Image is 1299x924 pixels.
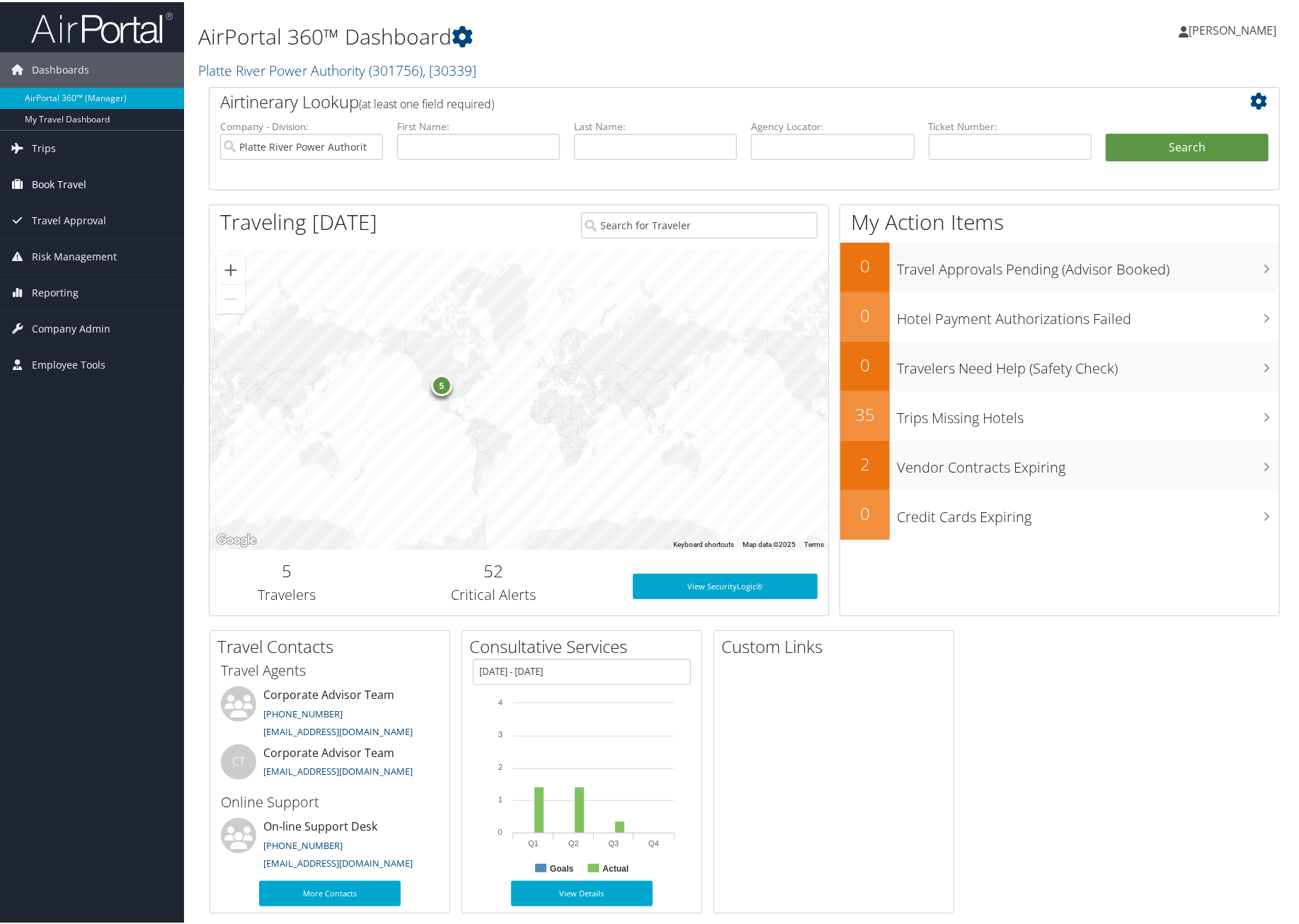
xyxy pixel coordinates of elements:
[375,583,612,603] h3: Critical Alerts
[840,252,890,276] h2: 0
[498,793,503,802] tspan: 1
[840,439,1279,488] a: 2Vendor Contracts Expiring
[840,241,1279,290] a: 0Travel Approvals Pending (Advisor Booked)
[213,529,260,548] a: Open this area in Google Maps (opens a new window)
[221,742,256,778] div: CT
[32,201,106,236] span: Travel Approval
[673,538,734,548] button: Keyboard shortcuts
[498,761,503,769] tspan: 2
[840,499,890,524] h2: 0
[574,117,737,132] label: Last Name:
[840,351,890,375] h2: 0
[840,301,890,325] h2: 0
[221,659,439,678] h3: Travel Agents
[423,59,476,78] span: , [ 30339 ]
[498,696,503,705] tspan: 4
[263,705,343,718] a: [PHONE_NUMBER]
[804,538,824,546] a: Terms
[214,742,446,788] li: Corporate Advisor Team
[897,449,1279,475] h3: Vendor Contracts Expiring
[721,633,954,657] h2: Custom Links
[498,826,503,834] tspan: 0
[1106,132,1269,160] button: Search
[840,400,890,425] h2: 35
[263,855,413,867] a: [EMAIL_ADDRESS][DOMAIN_NAME]
[840,340,1279,389] a: 0Travelers Need Help (Safety Check)
[897,250,1279,277] h3: Travel Approvals Pending (Advisor Booked)
[32,309,110,345] span: Company Admin
[375,557,612,581] h2: 52
[220,88,1179,112] h2: Airtinerary Lookup
[220,583,354,603] h3: Travelers
[263,723,413,736] a: [EMAIL_ADDRESS][DOMAIN_NAME]
[32,237,117,272] span: Risk Management
[1189,21,1276,36] span: [PERSON_NAME]
[214,816,446,874] li: On-line Support Desk
[259,879,401,904] a: More Contacts
[220,205,377,235] h1: Traveling [DATE]
[602,862,629,872] text: Actual
[581,210,818,236] input: Search for Traveler
[498,728,503,737] tspan: 3
[32,50,89,86] span: Dashboards
[897,399,1279,426] h3: Trips Missing Hotels
[648,837,659,845] text: Q4
[31,9,173,42] img: airportal-logo.png
[897,300,1279,327] h3: Hotel Payment Authorizations Failed
[220,557,354,581] h2: 5
[214,684,446,742] li: Corporate Advisor Team
[1179,7,1291,50] a: [PERSON_NAME]
[469,633,702,657] h2: Consultative Services
[32,165,86,200] span: Book Travel
[263,837,343,850] a: [PHONE_NUMBER]
[840,290,1279,340] a: 0Hotel Payment Authorizations Failed
[198,20,927,50] h1: AirPortal 360™ Dashboard
[32,273,79,308] span: Reporting
[633,572,818,597] a: View SecurityLogic®
[897,350,1279,376] h3: Travelers Need Help (Safety Check)
[840,389,1279,439] a: 35Trips Missing Hotels
[743,538,796,546] span: Map data ©2025
[32,129,56,164] span: Trips
[840,450,890,474] h2: 2
[609,837,619,845] text: Q3
[263,763,413,775] a: [EMAIL_ADDRESS][DOMAIN_NAME]
[528,837,539,845] text: Q1
[359,94,494,110] span: (at least one field required)
[32,345,105,381] span: Employee Tools
[550,862,574,872] text: Goals
[198,59,476,78] a: Platte River Power Authority
[929,117,1092,132] label: Ticket Number:
[369,59,423,78] span: ( 301756 )
[511,879,653,904] a: View Details
[217,283,245,311] button: Zoom out
[897,498,1279,525] h3: Credit Cards Expiring
[221,790,439,810] h3: Online Support
[213,529,260,548] img: Google
[217,633,450,657] h2: Travel Contacts
[840,488,1279,538] a: 0Credit Cards Expiring
[751,117,914,132] label: Agency Locator:
[397,117,560,132] label: First Name:
[431,373,452,394] div: 5
[220,117,383,132] label: Company - Division:
[217,254,245,282] button: Zoom in
[568,837,579,845] text: Q2
[840,205,1279,235] h1: My Action Items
